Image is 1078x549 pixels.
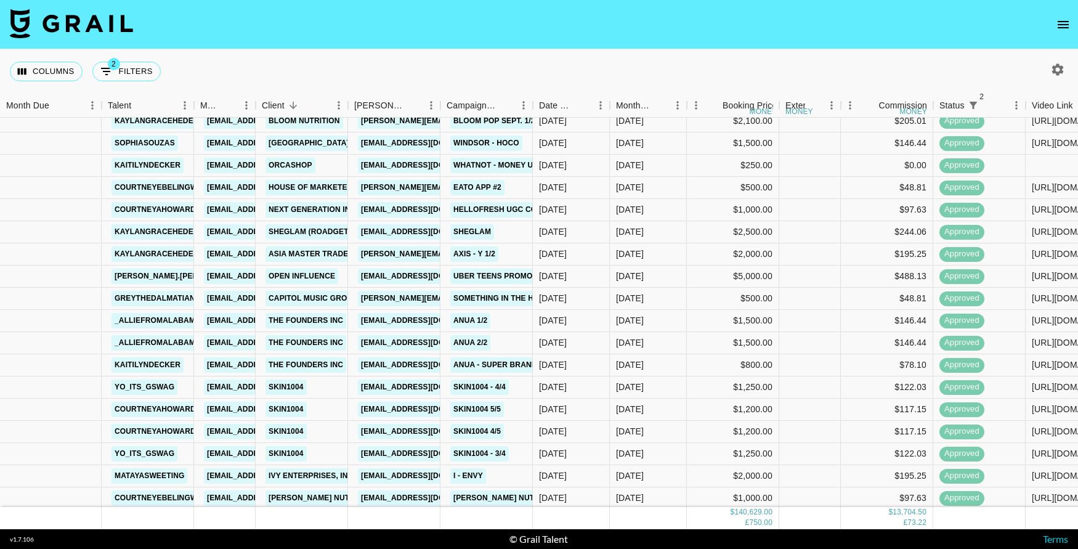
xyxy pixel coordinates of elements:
a: [GEOGRAPHIC_DATA] [265,136,352,151]
a: yo_its_gswag [111,446,177,462]
button: Menu [422,96,440,115]
a: courtneyahoward [111,202,199,218]
div: $ [888,508,893,518]
span: approved [939,315,984,327]
div: $250.00 [687,155,779,177]
div: money [750,108,777,115]
a: [PERSON_NAME] Nutrition [265,490,378,506]
div: $146.44 [841,132,933,155]
div: £ [745,518,750,529]
a: kaitilyndecker [111,158,184,173]
button: Menu [822,96,841,115]
div: v 1.7.106 [10,535,34,543]
button: Sort [982,97,999,114]
div: 7/24/2025 [539,403,567,415]
button: Sort [651,97,668,114]
a: Capitol Music Group [265,291,360,306]
a: [EMAIL_ADDRESS][DOMAIN_NAME] [204,313,342,328]
div: $1,200.00 [687,421,779,443]
div: Sep '25 [616,381,644,393]
div: 7/24/2025 [539,425,567,437]
a: [EMAIL_ADDRESS][DOMAIN_NAME] [204,468,342,484]
span: approved [939,426,984,437]
a: [EMAIL_ADDRESS][DOMAIN_NAME] [358,224,496,240]
a: [EMAIL_ADDRESS][DOMAIN_NAME] [204,357,342,373]
div: $146.44 [841,310,933,332]
div: 8/5/2025 [539,248,567,260]
a: The Founders Inc [265,313,346,328]
a: Orcashop [265,158,315,173]
div: $1,000.00 [687,487,779,510]
div: Month Due [610,94,687,118]
div: [PERSON_NAME] [354,94,405,118]
div: Booker [348,94,440,118]
span: 2 [976,91,988,103]
a: [PERSON_NAME] Nutrition [450,490,563,506]
a: [EMAIL_ADDRESS][DOMAIN_NAME] [358,446,496,462]
button: Menu [176,96,194,115]
div: $500.00 [687,288,779,310]
a: [EMAIL_ADDRESS][DOMAIN_NAME] [358,380,496,395]
div: 8/21/2025 [539,270,567,282]
button: Sort [861,97,878,114]
button: Menu [330,96,348,115]
div: $1,500.00 [687,132,779,155]
div: Client [256,94,348,118]
a: Windsor - HOCO [450,136,522,151]
a: sophiasouzas [111,136,178,151]
button: Sort [805,97,822,114]
a: [EMAIL_ADDRESS][DOMAIN_NAME] [358,468,496,484]
span: approved [939,337,984,349]
div: $78.10 [841,354,933,376]
div: Sep '25 [616,203,644,216]
div: $97.63 [841,487,933,510]
span: 2 [108,58,120,70]
div: Booking Price [723,94,777,118]
a: SKIN1004 [265,402,307,417]
div: $2,500.00 [687,221,779,243]
div: $800.00 [687,354,779,376]
div: $244.06 [841,221,933,243]
a: greythedalmatian [111,291,198,306]
a: Sheglam (RoadGet Business PTE) [265,224,411,240]
button: Menu [591,96,610,115]
a: Bloom Pop Sept. 1/2 [450,113,538,129]
div: 13,704.50 [893,508,926,518]
div: Manager [194,94,256,118]
button: Menu [514,96,533,115]
div: Sep '25 [616,248,644,260]
div: $205.01 [841,110,933,132]
div: Sep '25 [616,226,644,238]
a: Skin1004 - 3/4 [450,446,509,462]
a: AXIS - Y 1/2 [450,246,498,262]
div: Month Due [6,94,49,118]
div: $2,000.00 [687,243,779,266]
div: Sep '25 [616,314,644,327]
button: Menu [83,96,102,115]
span: approved [939,248,984,260]
a: Skin1004 5/5 [450,402,504,417]
a: House of Marketers [265,180,361,195]
div: Date Created [539,94,574,118]
button: Sort [705,97,723,114]
a: Something In The Heavens - [PERSON_NAME] [450,291,637,306]
span: approved [939,137,984,149]
div: Status [939,94,965,118]
div: Sep '25 [616,181,644,193]
div: $146.44 [841,332,933,354]
div: $117.15 [841,399,933,421]
button: Sort [285,97,302,114]
a: [EMAIL_ADDRESS][DOMAIN_NAME] [204,180,342,195]
a: _alliefromalabama_ [111,313,208,328]
div: Month Due [616,94,651,118]
span: approved [939,359,984,371]
button: Menu [237,96,256,115]
span: approved [939,470,984,482]
a: ANUA 2/2 [450,335,490,351]
button: Sort [405,97,422,114]
img: Grail Talent [10,9,133,38]
button: Sort [497,97,514,114]
span: approved [939,182,984,193]
a: [EMAIL_ADDRESS][DOMAIN_NAME] [204,158,342,173]
a: SKIN1004 [265,380,307,395]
